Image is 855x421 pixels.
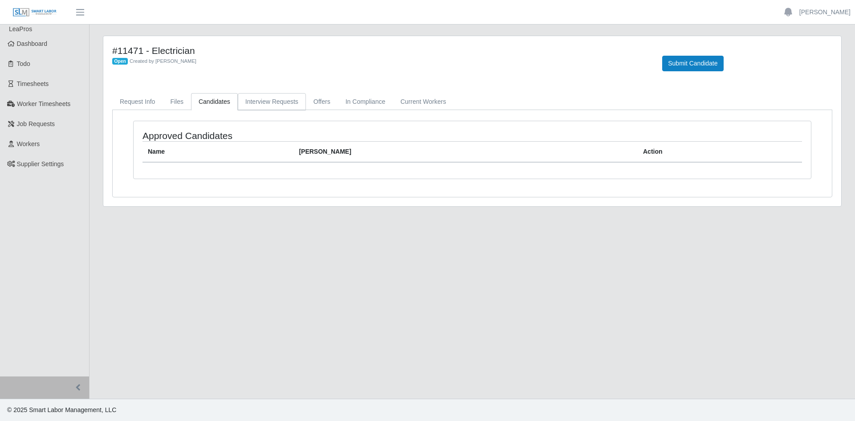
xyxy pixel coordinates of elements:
[142,130,410,141] h4: Approved Candidates
[17,160,64,168] span: Supplier Settings
[393,93,453,110] a: Current Workers
[17,140,40,147] span: Workers
[17,80,49,87] span: Timesheets
[799,8,851,17] a: [PERSON_NAME]
[12,8,57,17] img: SLM Logo
[191,93,238,110] a: Candidates
[638,142,802,163] th: Action
[163,93,191,110] a: Files
[112,93,163,110] a: Request Info
[17,100,70,107] span: Worker Timesheets
[142,142,293,163] th: Name
[17,40,48,47] span: Dashboard
[17,60,30,67] span: Todo
[338,93,393,110] a: In Compliance
[306,93,338,110] a: Offers
[130,58,196,64] span: Created by [PERSON_NAME]
[112,45,649,56] h4: #11471 - Electrician
[112,58,128,65] span: Open
[238,93,306,110] a: Interview Requests
[9,25,32,33] span: LeaPros
[293,142,638,163] th: [PERSON_NAME]
[17,120,55,127] span: Job Requests
[662,56,723,71] button: Submit Candidate
[7,406,116,413] span: © 2025 Smart Labor Management, LLC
